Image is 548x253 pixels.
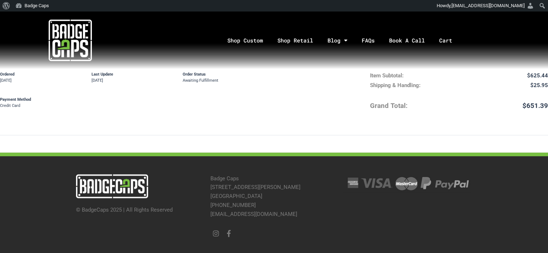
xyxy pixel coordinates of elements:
[141,22,548,59] nav: Menu
[49,19,92,62] img: badgecaps white logo with green acccent
[91,78,175,84] dd: [DATE]
[210,202,256,208] a: [PHONE_NUMBER]
[183,72,267,78] dt: Order Status
[451,3,525,8] span: [EMAIL_ADDRESS][DOMAIN_NAME]
[76,205,203,214] p: © BadgeCaps 2025 | All Rights Reserved
[387,12,548,253] iframe: Chat Widget
[270,22,320,59] a: Shop Retail
[382,22,432,59] a: Book A Call
[210,211,297,217] a: [EMAIL_ADDRESS][DOMAIN_NAME]
[76,174,148,198] img: badgecaps horizontal logo with green accent
[210,175,300,200] a: Badge Caps[STREET_ADDRESS][PERSON_NAME][GEOGRAPHIC_DATA]
[370,81,420,90] dt: Shipping & Handling:
[220,22,270,59] a: Shop Custom
[370,72,404,80] dt: Item Subtotal:
[183,78,267,84] dd: Awaiting Fulfillment
[355,22,382,59] a: FAQs
[370,102,407,110] dt: Grand Total:
[320,22,355,59] a: Blog
[343,174,471,192] img: Credit Cards Accepted
[91,72,175,78] dt: Last Update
